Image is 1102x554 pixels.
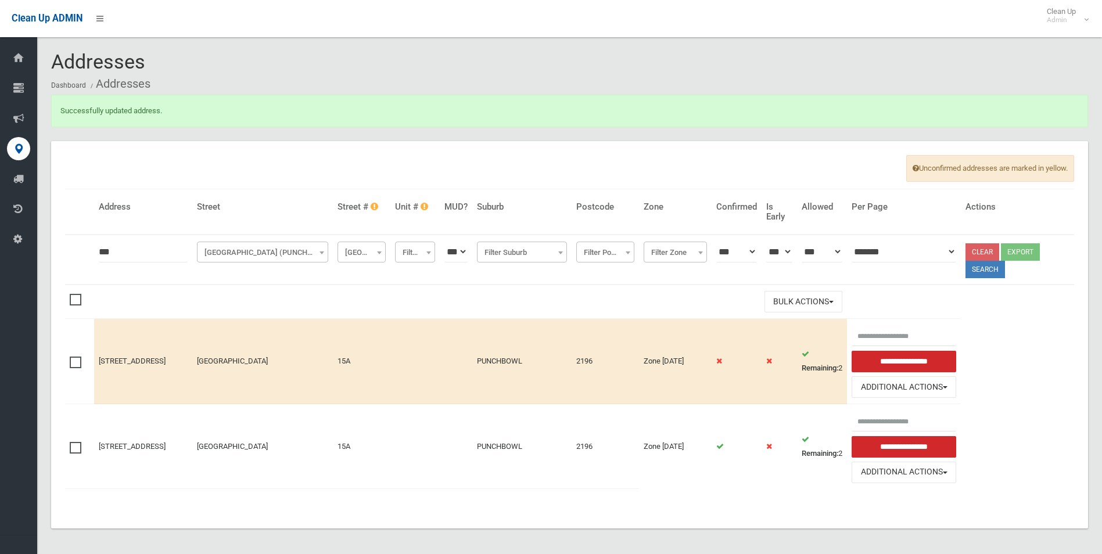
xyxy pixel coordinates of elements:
td: 2196 [572,404,639,489]
h4: Suburb [477,202,567,212]
button: Bulk Actions [764,291,842,312]
td: 15A [333,319,390,404]
button: Search [965,261,1005,278]
td: 2 [797,319,847,404]
a: [STREET_ADDRESS] [99,442,166,451]
td: PUNCHBOWL [472,319,572,404]
h4: Unit # [395,202,435,212]
button: Additional Actions [852,462,956,483]
span: Filter Postcode [579,244,631,261]
h4: Address [99,202,188,212]
td: PUNCHBOWL [472,404,572,489]
td: [GEOGRAPHIC_DATA] [192,404,333,489]
div: Successfully updated address. [51,95,1088,127]
h4: Street # [338,202,386,212]
h4: Postcode [576,202,634,212]
span: Filter Unit # [398,244,432,261]
td: [GEOGRAPHIC_DATA] [192,319,333,404]
span: Filter Postcode [576,242,634,262]
span: Filter Zone [644,242,707,262]
span: Filter Street # [340,244,383,261]
span: Clean Up ADMIN [12,13,82,24]
a: Clear [965,243,999,261]
span: Filter Street # [338,242,386,262]
span: Filter Suburb [477,242,567,262]
span: Werona Avenue (PUNCHBOWL) [197,242,328,262]
a: Dashboard [51,81,86,89]
span: Filter Suburb [480,244,564,261]
h4: Is Early [766,202,793,221]
h4: Street [197,202,328,212]
span: Unconfirmed addresses are marked in yellow. [906,155,1074,182]
h4: Confirmed [716,202,757,212]
h4: Zone [644,202,707,212]
button: Additional Actions [852,376,956,398]
strong: Remaining: [802,364,838,372]
a: [STREET_ADDRESS] [99,357,166,365]
span: Filter Zone [647,244,704,261]
h4: Actions [965,202,1069,212]
span: Addresses [51,50,145,73]
li: Addresses [88,73,150,95]
strong: Remaining: [802,449,838,458]
small: Admin [1047,16,1076,24]
td: 2196 [572,319,639,404]
td: Zone [DATE] [639,404,712,489]
td: 15A [333,404,390,489]
button: Export [1001,243,1040,261]
span: Werona Avenue (PUNCHBOWL) [200,244,325,261]
span: Filter Unit # [395,242,435,262]
h4: Per Page [852,202,956,212]
td: Zone [DATE] [639,319,712,404]
h4: Allowed [802,202,842,212]
td: 2 [797,404,847,489]
h4: MUD? [444,202,468,212]
span: Clean Up [1041,7,1087,24]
